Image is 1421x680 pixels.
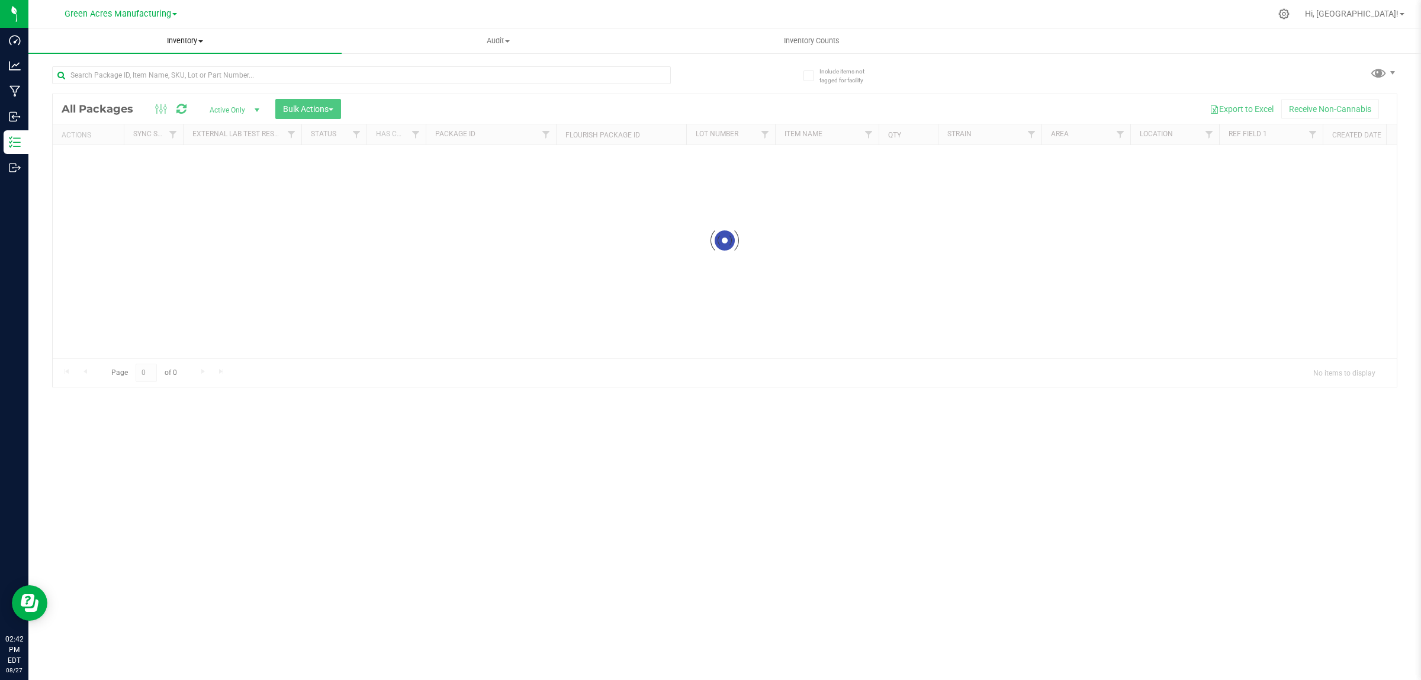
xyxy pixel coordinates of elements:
inline-svg: Manufacturing [9,85,21,97]
p: 08/27 [5,666,23,675]
a: Audit [342,28,655,53]
inline-svg: Analytics [9,60,21,72]
span: Include items not tagged for facility [819,67,879,85]
inline-svg: Inventory [9,136,21,148]
span: Green Acres Manufacturing [65,9,171,19]
span: Hi, [GEOGRAPHIC_DATA]! [1305,9,1399,18]
span: Inventory [28,36,342,46]
a: Inventory [28,28,342,53]
div: Manage settings [1277,8,1291,20]
span: Inventory Counts [768,36,856,46]
a: Inventory Counts [655,28,968,53]
iframe: Resource center [12,585,47,621]
span: Audit [342,36,654,46]
p: 02:42 PM EDT [5,634,23,666]
inline-svg: Outbound [9,162,21,174]
input: Search Package ID, Item Name, SKU, Lot or Part Number... [52,66,671,84]
inline-svg: Dashboard [9,34,21,46]
inline-svg: Inbound [9,111,21,123]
